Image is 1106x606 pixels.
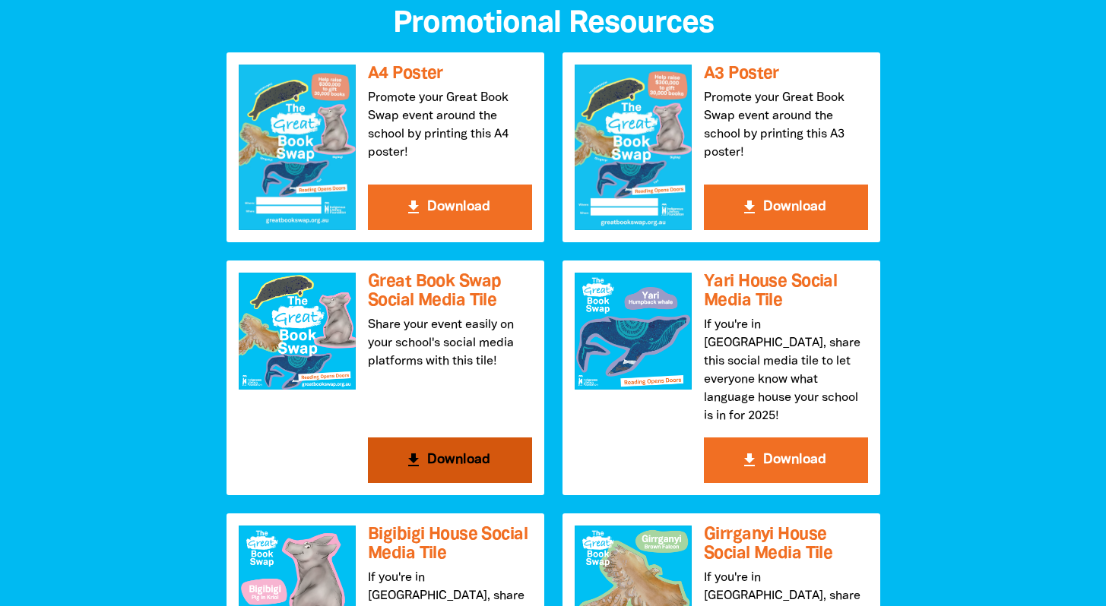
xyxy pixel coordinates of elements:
[704,437,868,483] button: get_app Download
[740,198,759,216] i: get_app
[704,273,868,310] h3: Yari House Social Media Tile
[704,526,868,563] h3: Girrganyi House Social Media Tile
[575,273,692,390] img: Yari House Social Media Tile
[704,65,868,84] h3: A3 Poster
[740,451,759,469] i: get_app
[368,185,532,230] button: get_app Download
[368,273,532,310] h3: Great Book Swap Social Media Tile
[239,65,356,230] img: A4 Poster
[393,10,714,38] span: Promotional Resources
[575,65,692,230] img: A3 Poster
[368,437,532,483] button: get_app Download
[404,198,423,216] i: get_app
[404,451,423,469] i: get_app
[704,185,868,230] button: get_app Download
[239,273,356,390] img: Great Book Swap Social Media Tile
[368,526,532,563] h3: Bigibigi House Social Media Tile
[368,65,532,84] h3: A4 Poster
